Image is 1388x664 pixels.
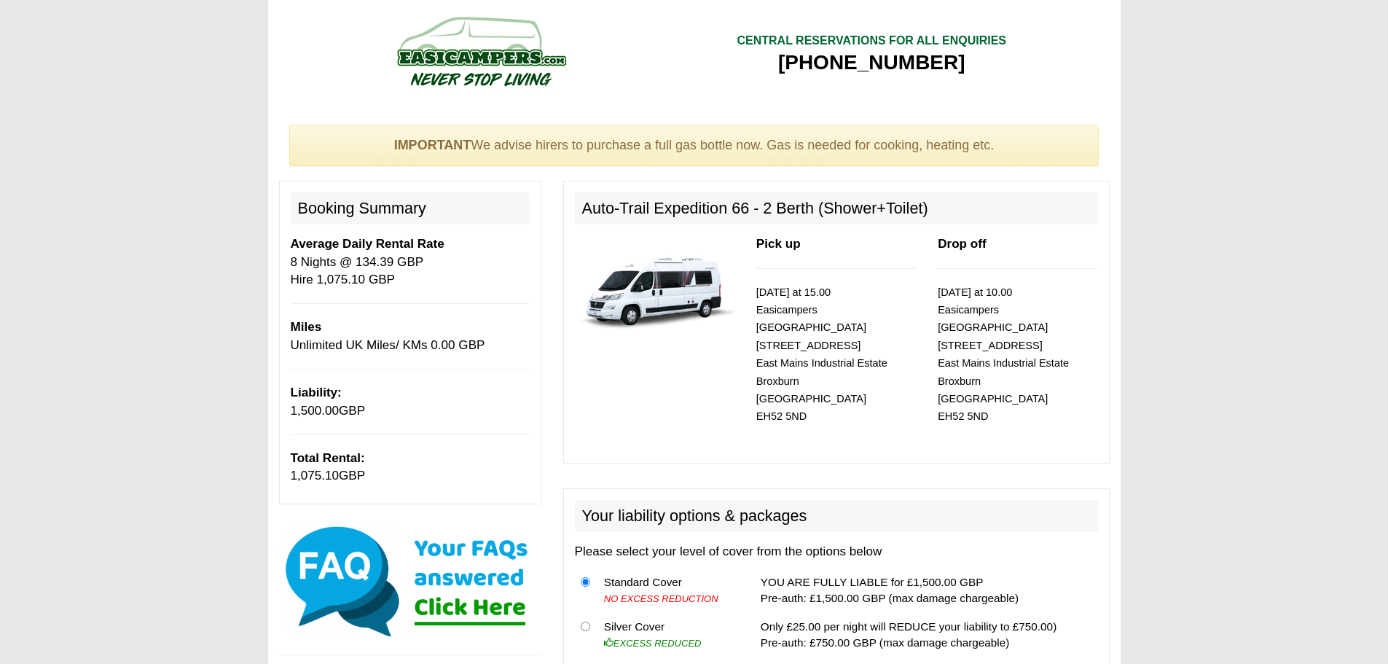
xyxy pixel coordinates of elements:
[755,569,1098,613] td: YOU ARE FULLY LIABLE for £1,500.00 GBP Pre-auth: £1,500.00 GBP (max damage chargeable)
[755,612,1098,657] td: Only £25.00 per night will REDUCE your liability to £750.00) Pre-auth: £750.00 GBP (max damage ch...
[938,286,1069,423] small: [DATE] at 10.00 Easicampers [GEOGRAPHIC_DATA] [STREET_ADDRESS] East Mains Industrial Estate Broxb...
[575,192,1098,224] h2: Auto-Trail Expedition 66 - 2 Berth (Shower+Toilet)
[394,138,471,152] strong: IMPORTANT
[598,569,738,613] td: Standard Cover
[291,450,530,485] p: GBP
[604,638,702,649] i: EXCESS REDUCED
[756,286,887,423] small: [DATE] at 15.00 Easicampers [GEOGRAPHIC_DATA] [STREET_ADDRESS] East Mains Industrial Estate Broxb...
[289,125,1099,167] div: We advise hirers to purchase a full gas bottle now. Gas is needed for cooking, heating etc.
[756,237,801,251] b: Pick up
[575,235,734,338] img: 339.jpg
[291,404,340,418] span: 1,500.00
[291,386,342,399] b: Liability:
[279,523,541,640] img: Click here for our most common FAQs
[737,33,1006,50] div: CENTRAL RESERVATIONS FOR ALL ENQUIRIES
[291,451,365,465] b: Total Rental:
[604,593,718,604] i: NO EXCESS REDUCTION
[291,320,322,334] b: Miles
[342,11,619,91] img: campers-checkout-logo.png
[938,237,986,251] b: Drop off
[737,50,1006,76] div: [PHONE_NUMBER]
[291,192,530,224] h2: Booking Summary
[575,500,1098,532] h2: Your liability options & packages
[291,237,444,251] b: Average Daily Rental Rate
[291,235,530,289] p: 8 Nights @ 134.39 GBP Hire 1,075.10 GBP
[291,319,530,354] p: Unlimited UK Miles/ KMs 0.00 GBP
[575,543,1098,561] p: Please select your level of cover from the options below
[291,469,340,483] span: 1,075.10
[291,384,530,420] p: GBP
[598,612,738,657] td: Silver Cover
